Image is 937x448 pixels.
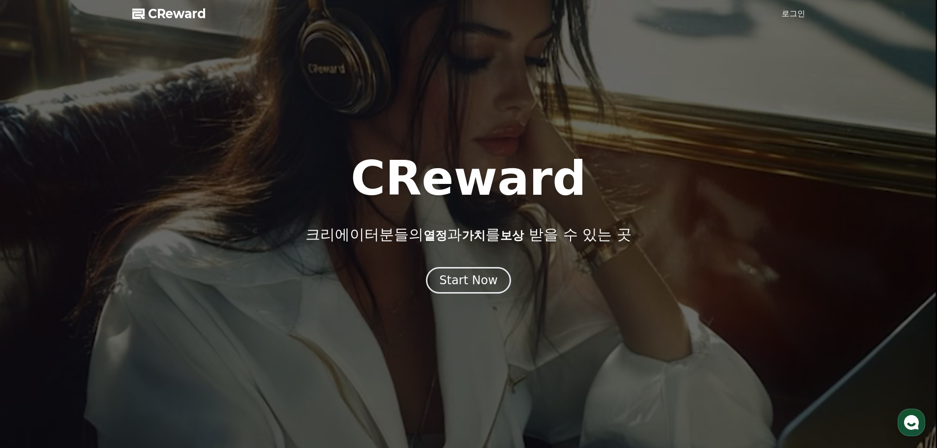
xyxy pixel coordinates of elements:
[462,229,485,242] span: 가치
[423,229,447,242] span: 열정
[148,6,206,22] span: CReward
[782,8,805,20] a: 로그인
[439,272,498,288] div: Start Now
[132,6,206,22] a: CReward
[426,277,511,286] a: Start Now
[500,229,524,242] span: 보상
[426,267,511,294] button: Start Now
[305,226,631,243] p: 크리에이터분들의 과 를 받을 수 있는 곳
[351,155,586,202] h1: CReward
